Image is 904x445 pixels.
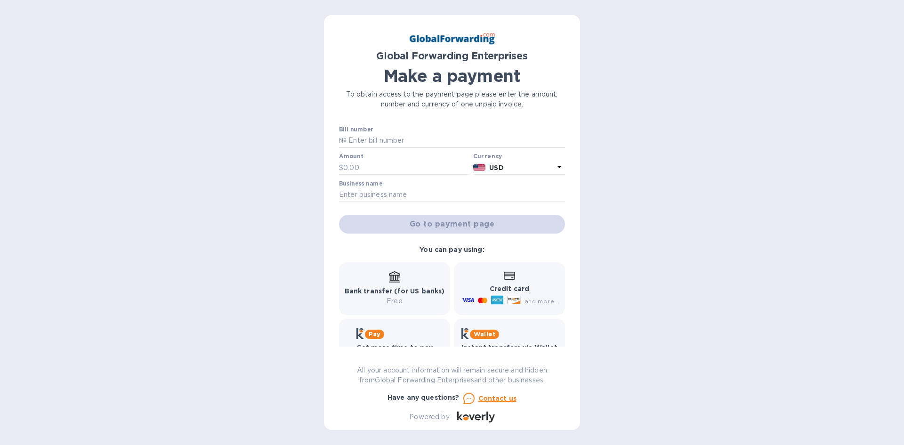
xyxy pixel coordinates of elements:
[473,153,502,160] b: Currency
[347,134,565,148] input: Enter bill number
[474,331,495,338] b: Wallet
[345,296,445,306] p: Free
[478,395,517,402] u: Contact us
[490,285,529,292] b: Credit card
[339,154,363,160] label: Amount
[525,298,559,305] span: and more...
[356,344,433,351] b: Get more time to pay
[343,161,469,175] input: 0.00
[339,163,343,173] p: $
[369,331,380,338] b: Pay
[420,246,484,253] b: You can pay using:
[387,394,460,401] b: Have any questions?
[339,181,382,186] label: Business name
[473,164,486,171] img: USD
[339,365,565,385] p: All your account information will remain secure and hidden from Global Forwarding Enterprises and...
[376,50,528,62] b: Global Forwarding Enterprises
[339,66,565,86] h1: Make a payment
[339,136,347,146] p: №
[339,127,373,132] label: Bill number
[345,287,445,295] b: Bank transfer (for US banks)
[409,412,449,422] p: Powered by
[489,164,503,171] b: USD
[461,344,557,351] b: Instant transfers via Wallet
[339,188,565,202] input: Enter business name
[339,89,565,109] p: To obtain access to the payment page please enter the amount, number and currency of one unpaid i...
